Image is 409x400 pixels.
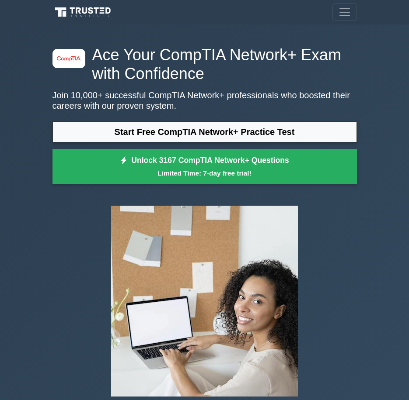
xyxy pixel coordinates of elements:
[52,45,357,83] h1: Ace Your CompTIA Network+ Exam with Confidence
[52,121,357,142] a: Start Free CompTIA Network+ Practice Test
[52,90,357,111] p: Join 10,000+ successful CompTIA Network+ professionals who boosted their careers with our proven ...
[332,3,357,21] button: Toggle navigation
[63,168,346,178] small: Limited Time: 7-day free trial!
[52,149,357,184] a: Unlock 3167 CompTIA Network+ QuestionsLimited Time: 7-day free trial!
